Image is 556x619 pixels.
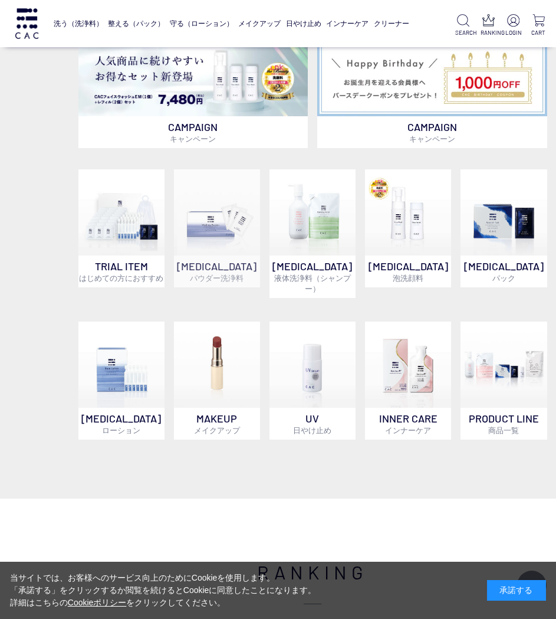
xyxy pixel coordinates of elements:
[170,134,216,143] span: キャンペーン
[460,322,547,440] a: PRODUCT LINE商品一覧
[317,116,547,148] p: CAMPAIGN
[455,14,471,37] a: SEARCH
[487,580,546,601] div: 承諾する
[409,134,455,143] span: キャンペーン
[102,425,140,435] span: ローション
[393,273,423,283] span: 泡洗顔料
[269,322,356,440] a: UV日やけ止め
[365,322,451,440] a: インナーケア INNER CAREインナーケア
[293,425,331,435] span: 日やけ止め
[10,572,317,609] div: 当サイトでは、お客様へのサービス向上のためにCookieを使用します。 「承諾する」をクリックするか閲覧を続けるとCookieに同意したことになります。 詳細はこちらの をクリックしてください。
[460,408,547,440] p: PRODUCT LINE
[531,28,547,37] p: CART
[317,38,547,148] a: バースデークーポン バースデークーポン CAMPAIGNキャンペーン
[108,11,165,36] a: 整える（パック）
[78,38,308,116] img: フェイスウォッシュ＋レフィル2個セット
[365,256,451,287] p: [MEDICAL_DATA]
[78,322,165,440] a: [MEDICAL_DATA]ローション
[481,28,496,37] p: RANKING
[488,425,519,435] span: 商品一覧
[492,273,515,283] span: パック
[269,408,356,440] p: UV
[190,273,244,283] span: パウダー洗浄料
[481,14,496,37] a: RANKING
[78,169,165,256] img: トライアルセット
[174,408,260,440] p: MAKEUP
[385,425,431,435] span: インナーケア
[455,28,471,37] p: SEARCH
[374,11,409,36] a: クリーナー
[286,11,321,36] a: 日やけ止め
[317,38,547,116] img: バースデークーポン
[365,169,451,256] img: 泡洗顔料
[78,38,308,148] a: フェイスウォッシュ＋レフィル2個セット フェイスウォッシュ＋レフィル2個セット CAMPAIGNキャンペーン
[174,256,260,287] p: [MEDICAL_DATA]
[460,169,547,287] a: [MEDICAL_DATA]パック
[365,169,451,287] a: 泡洗顔料 [MEDICAL_DATA]泡洗顔料
[269,169,356,298] a: [MEDICAL_DATA]液体洗浄料（シャンプー）
[78,169,165,287] a: トライアルセット TRIAL ITEMはじめての方におすすめ
[54,11,103,36] a: 洗う（洗浄料）
[365,322,451,408] img: インナーケア
[269,256,356,298] p: [MEDICAL_DATA]
[194,425,240,435] span: メイクアップ
[78,408,165,440] p: [MEDICAL_DATA]
[326,11,369,36] a: インナーケア
[238,11,281,36] a: メイクアップ
[79,273,163,283] span: はじめての方におすすめ
[174,322,260,440] a: MAKEUPメイクアップ
[78,116,308,148] p: CAMPAIGN
[505,28,521,37] p: LOGIN
[68,598,127,607] a: Cookieポリシー
[174,169,260,287] a: [MEDICAL_DATA]パウダー洗浄料
[14,8,40,39] img: logo
[505,14,521,37] a: LOGIN
[365,408,451,440] p: INNER CARE
[170,11,233,36] a: 守る（ローション）
[78,256,165,287] p: TRIAL ITEM
[460,256,547,287] p: [MEDICAL_DATA]
[531,14,547,37] a: CART
[274,273,351,293] span: 液体洗浄料（シャンプー）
